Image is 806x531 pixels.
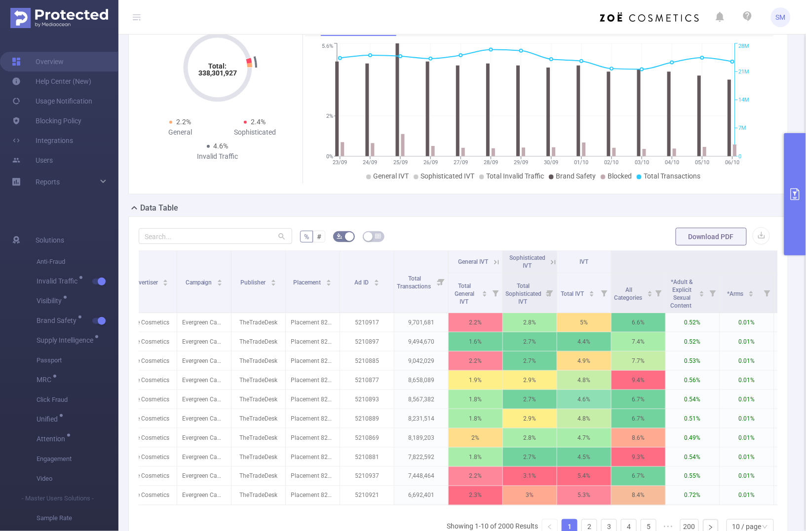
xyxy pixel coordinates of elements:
p: 0.54% [666,390,720,409]
span: Invalid Traffic [37,278,81,284]
i: icon: caret-down [163,282,168,285]
p: 0.01% [720,448,774,466]
p: 9,494,670 [394,332,448,351]
i: icon: down [762,524,768,531]
p: Zoe Cosmetics [123,486,177,505]
p: 0.52% [666,313,720,332]
p: Placement 8290435 [286,352,340,370]
p: 7.4% [612,332,665,351]
a: Help Center (New) [12,71,91,91]
p: Evergreen Campaign [177,428,231,447]
i: icon: caret-up [647,289,652,292]
tspan: 03/10 [635,159,649,166]
p: 7,822,592 [394,448,448,466]
p: 9.3% [612,448,665,466]
p: 3% [503,486,557,505]
i: icon: caret-up [482,289,488,292]
span: MRC [37,376,55,383]
p: 0.01% [720,409,774,428]
i: icon: caret-up [699,289,705,292]
span: Ad ID [354,279,370,286]
i: icon: caret-up [163,278,168,281]
span: Advertiser [131,279,159,286]
tspan: 26/09 [423,159,438,166]
p: 5210937 [340,467,394,486]
span: 2.2% [176,118,191,126]
span: Reports [36,178,60,186]
tspan: 338,301,927 [198,69,237,77]
tspan: 27/09 [454,159,468,166]
p: 4.7% [557,428,611,447]
a: Reports [36,172,60,192]
p: 4.9% [557,352,611,370]
p: 6.7% [612,390,665,409]
p: Placement 8290435 [286,390,340,409]
p: TheTradeDesk [231,428,285,447]
p: 8.6% [612,428,665,447]
p: 0.01% [720,313,774,332]
p: 9.4% [612,371,665,389]
tspan: 02/10 [605,159,619,166]
p: 1.9% [449,371,502,389]
p: TheTradeDesk [231,467,285,486]
span: *Adult & Explicit Sexual Content [671,279,693,309]
p: 6.7% [612,409,665,428]
p: 2.7% [503,390,557,409]
p: 0.52% [666,332,720,351]
p: Evergreen Campaign [177,332,231,351]
p: 2.2% [449,352,502,370]
span: Unified [37,416,61,423]
p: Evergreen Campaign [177,409,231,428]
p: 0.54% [666,448,720,466]
tspan: 0 [739,153,742,160]
i: Filter menu [760,273,774,313]
span: Total IVT [561,290,586,297]
p: 2.7% [503,332,557,351]
i: icon: caret-down [647,293,652,296]
p: 5.4% [557,467,611,486]
p: TheTradeDesk [231,448,285,466]
p: 5210897 [340,332,394,351]
p: Zoe Cosmetics [123,448,177,466]
span: Sophisticated IVT [509,254,545,269]
p: TheTradeDesk [231,390,285,409]
h2: Data Table [140,202,178,214]
p: 2.2% [449,313,502,332]
tspan: 0% [326,153,333,160]
div: Sort [374,278,380,284]
p: 0.01% [720,467,774,486]
span: Total Transactions [644,172,700,180]
div: Sort [647,289,653,295]
span: All Categories [614,286,644,301]
span: Supply Intelligence [37,337,97,344]
p: TheTradeDesk [231,332,285,351]
span: Sample Rate [37,508,118,528]
p: 2.3% [449,486,502,505]
p: 5210917 [340,313,394,332]
span: Visibility [37,297,65,304]
p: Placement 8290435 [286,409,340,428]
tspan: 5.6% [322,43,333,50]
tspan: 05/10 [695,159,709,166]
p: Placement 8290435 [286,486,340,505]
i: Filter menu [489,273,502,313]
p: 0.51% [666,409,720,428]
i: icon: caret-down [749,293,754,296]
p: 7.7% [612,352,665,370]
a: Integrations [12,131,73,150]
p: 5210881 [340,448,394,466]
p: 2.2% [449,467,502,486]
div: Sort [162,278,168,284]
i: icon: caret-down [270,282,276,285]
p: 0.49% [666,428,720,447]
span: Blocked [608,172,632,180]
p: 2.7% [503,448,557,466]
p: Evergreen Campaign [177,448,231,466]
p: 0.01% [720,428,774,447]
p: Placement 8290435 [286,313,340,332]
a: Usage Notification [12,91,92,111]
tspan: 04/10 [665,159,679,166]
p: Evergreen Campaign [177,371,231,389]
p: 2.8% [503,313,557,332]
p: 2.9% [503,409,557,428]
